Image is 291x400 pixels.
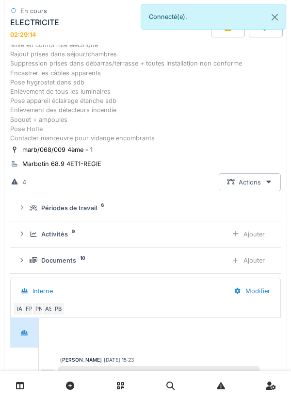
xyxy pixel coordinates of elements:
[41,203,97,213] div: Périodes de travail
[32,286,53,296] div: Interne
[219,173,281,191] div: Actions
[41,369,54,383] div: PB
[141,4,286,30] div: Connecté(e).
[10,31,36,38] div: 02:29:14
[20,6,47,16] div: En cours
[224,225,273,243] div: Ajouter
[58,366,259,383] div: Confection du trousseau
[22,145,93,154] div: marb/068/009 4ème - 1
[41,256,76,265] div: Documents
[226,282,278,300] div: Modifier
[32,302,46,316] div: PN
[22,178,26,187] div: 4
[41,230,68,239] div: Activités
[104,356,134,364] div: [DATE] 15:23
[10,22,281,143] div: Dans cuisine: prise frigo/LV/ML/four/taque électrique/hotte/1 double prises suivant croquis ci-jo...
[14,199,277,217] summary: Périodes de travail6
[14,225,277,243] summary: Activités9Ajouter
[51,302,65,316] div: PB
[14,251,277,269] summary: Documents10Ajouter
[264,4,286,30] button: Close
[22,159,101,168] div: Marbotin 68.9 4ET1-REGIE
[224,251,273,269] div: Ajouter
[60,356,102,364] div: [PERSON_NAME]
[13,302,26,316] div: IA
[22,302,36,316] div: FP
[42,302,55,316] div: AS
[10,18,59,27] div: ELECTRICITE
